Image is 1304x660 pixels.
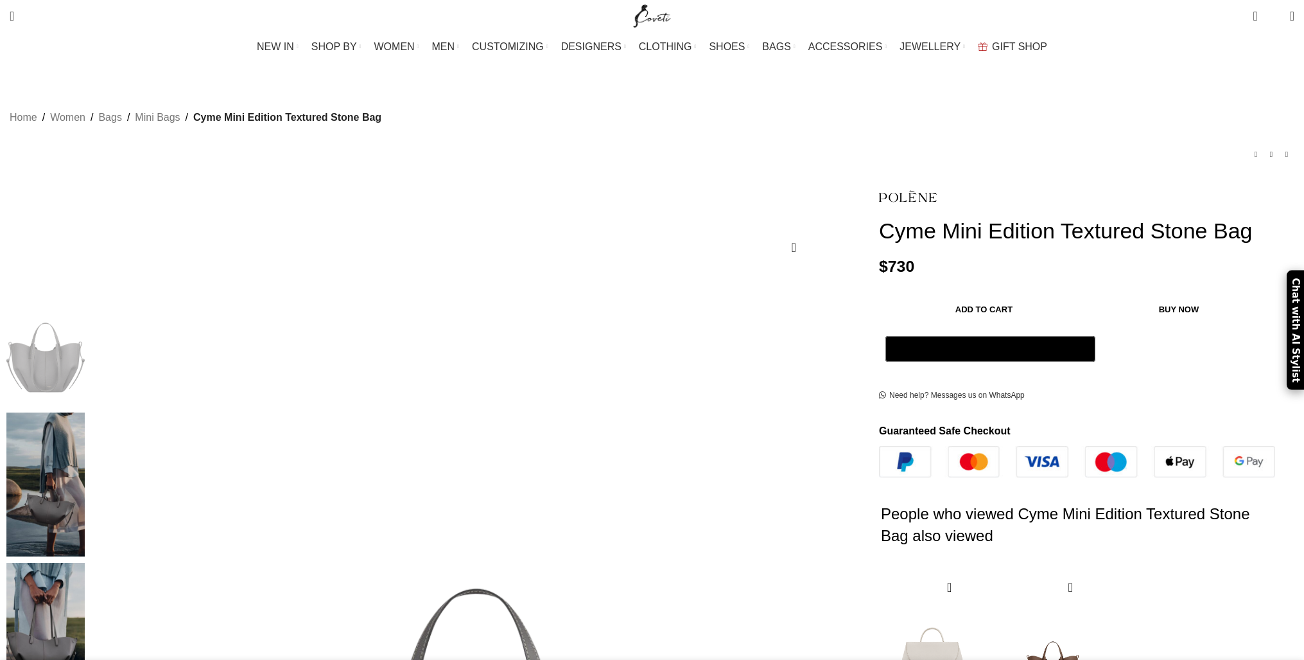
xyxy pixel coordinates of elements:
a: Home [10,109,37,126]
a: Quick view [941,580,957,596]
a: Quick view [1063,580,1079,596]
a: Previous product [1248,147,1264,162]
a: CUSTOMIZING [472,34,548,60]
a: Site logo [630,10,674,21]
span: SHOES [709,40,745,53]
a: JEWELLERY [900,34,965,60]
img: GiftBag [978,42,987,51]
a: CLOTHING [639,34,697,60]
span: MEN [432,40,455,53]
a: Bags [98,109,121,126]
a: Women [50,109,85,126]
span: GIFT SHOP [992,40,1047,53]
a: ACCESSORIES [808,34,887,60]
h1: Cyme Mini Edition Textured Stone Bag [879,218,1294,244]
img: Polene [879,181,937,211]
div: Main navigation [3,34,1301,60]
span: SHOP BY [311,40,357,53]
img: Polene [6,262,85,406]
a: GIFT SHOP [978,34,1047,60]
a: Mini Bags [135,109,180,126]
a: 0 [1246,3,1264,29]
button: Add to cart [885,296,1082,323]
button: Buy now [1089,296,1269,323]
span: BAGS [762,40,790,53]
a: MEN [432,34,459,60]
bdi: 730 [879,258,914,275]
img: Polene bag [6,413,85,557]
span: JEWELLERY [900,40,961,53]
nav: Breadcrumb [10,109,381,126]
a: BAGS [762,34,795,60]
a: Need help? Messages us on WhatsApp [879,391,1025,401]
span: DESIGNERS [561,40,622,53]
h2: People who viewed Cyme Mini Edition Textured Stone Bag also viewed [881,477,1277,572]
div: My Wishlist [1267,3,1280,29]
span: Cyme Mini Edition Textured Stone Bag [193,109,381,126]
a: DESIGNERS [561,34,626,60]
span: CUSTOMIZING [472,40,544,53]
img: guaranteed-safe-checkout-bordered.j [879,446,1275,477]
span: CLOTHING [639,40,692,53]
span: $ [879,258,888,275]
span: 0 [1254,6,1264,16]
span: NEW IN [257,40,294,53]
a: NEW IN [257,34,299,60]
a: SHOES [709,34,749,60]
span: 0 [1270,13,1280,22]
a: SHOP BY [311,34,361,60]
a: WOMEN [374,34,419,60]
span: WOMEN [374,40,415,53]
strong: Guaranteed Safe Checkout [879,425,1011,436]
button: Pay with GPay [885,336,1095,362]
span: ACCESSORIES [808,40,883,53]
a: Search [3,3,21,29]
a: Next product [1279,147,1294,162]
